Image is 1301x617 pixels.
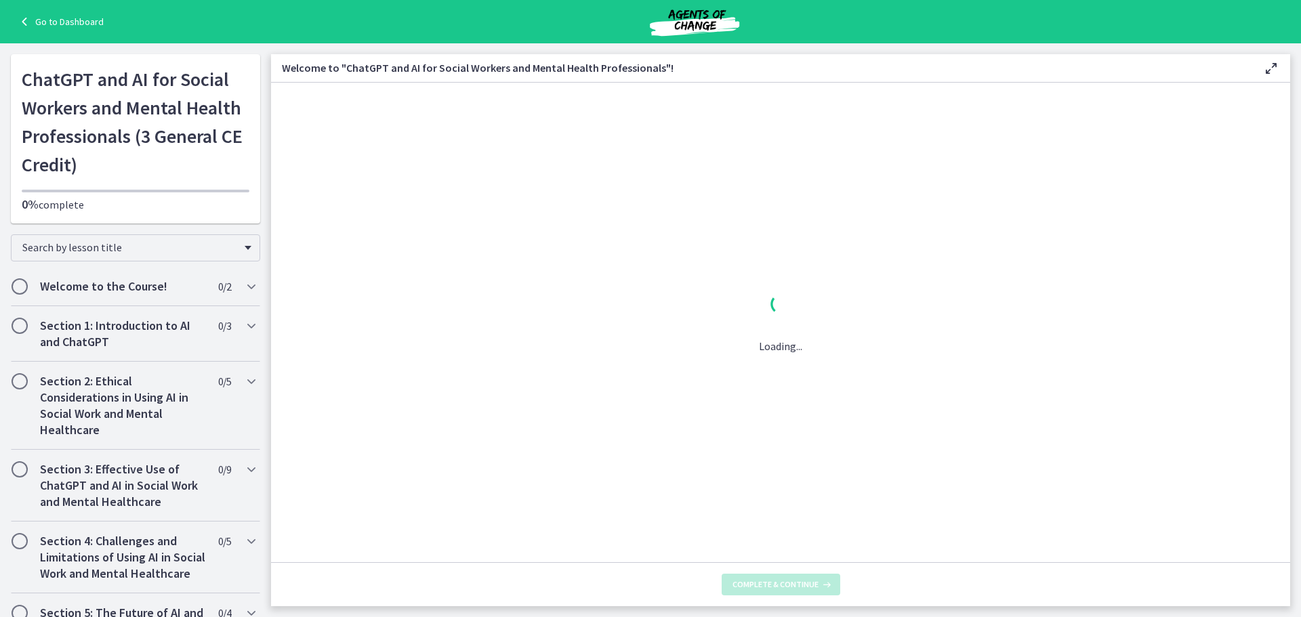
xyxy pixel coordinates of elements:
[218,461,231,477] span: 0 / 9
[11,234,260,261] div: Search by lesson title
[759,338,802,354] p: Loading...
[732,579,819,590] span: Complete & continue
[22,196,249,213] p: complete
[218,278,231,295] span: 0 / 2
[22,240,238,254] span: Search by lesson title
[759,291,802,322] div: 1
[16,14,104,30] a: Go to Dashboard
[40,461,205,510] h2: Section 3: Effective Use of ChatGPT and AI in Social Work and Mental Healthcare
[40,318,205,350] h2: Section 1: Introduction to AI and ChatGPT
[282,60,1241,76] h3: Welcome to "ChatGPT and AI for Social Workers and Mental Health Professionals"!
[40,533,205,582] h2: Section 4: Challenges and Limitations of Using AI in Social Work and Mental Healthcare
[613,5,776,38] img: Agents of Change
[22,65,249,179] h1: ChatGPT and AI for Social Workers and Mental Health Professionals (3 General CE Credit)
[40,278,205,295] h2: Welcome to the Course!
[218,533,231,549] span: 0 / 5
[40,373,205,438] h2: Section 2: Ethical Considerations in Using AI in Social Work and Mental Healthcare
[218,318,231,334] span: 0 / 3
[218,373,231,389] span: 0 / 5
[722,574,840,595] button: Complete & continue
[22,196,39,212] span: 0%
